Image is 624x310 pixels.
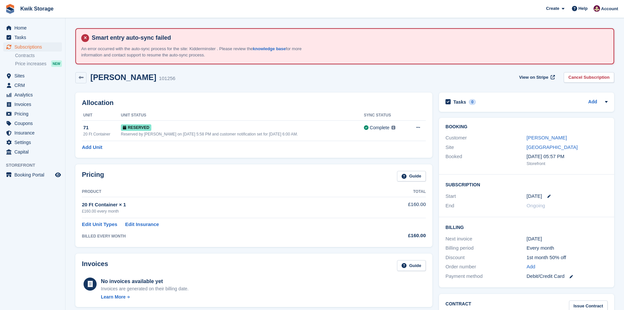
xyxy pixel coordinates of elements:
[82,99,426,107] h2: Allocation
[546,5,559,12] span: Create
[14,33,54,42] span: Tasks
[519,74,548,81] span: View on Stripe
[101,294,189,300] a: Learn More
[14,42,54,52] span: Subscriptions
[14,147,54,156] span: Capital
[527,254,608,261] div: 1st month 50% off
[527,235,608,243] div: [DATE]
[527,263,536,271] a: Add
[445,224,608,230] h2: Billing
[564,72,614,83] a: Cancel Subscription
[83,131,121,137] div: 20 Ft Container
[15,60,62,67] a: Price increases NEW
[14,128,54,137] span: Insurance
[3,33,62,42] a: menu
[361,197,426,218] td: £160.00
[82,208,361,214] div: £160.00 every month
[3,90,62,99] a: menu
[445,144,526,151] div: Site
[82,201,361,209] div: 20 Ft Container × 1
[527,273,608,280] div: Debit/Credit Card
[51,60,62,67] div: NEW
[601,6,618,12] span: Account
[101,278,189,285] div: No invoices available yet
[527,153,608,160] div: [DATE] 05:57 PM
[3,42,62,52] a: menu
[527,160,608,167] div: Storefront
[14,100,54,109] span: Invoices
[370,124,389,131] div: Complete
[3,23,62,32] a: menu
[445,273,526,280] div: Payment method
[159,75,175,82] div: 101256
[527,193,542,200] time: 2025-08-15 00:00:00 UTC
[517,72,556,83] a: View on Stripe
[527,203,545,208] span: Ongoing
[3,138,62,147] a: menu
[121,124,151,131] span: Reserved
[14,90,54,99] span: Analytics
[82,110,121,121] th: Unit
[445,254,526,261] div: Discount
[14,170,54,179] span: Booking Portal
[5,4,15,14] img: stora-icon-8386f47178a22dfd0bd8f6a31ec36ba5ce8667c1dd55bd0f319d3a0aa187defe.svg
[397,260,426,271] a: Guide
[588,98,597,106] a: Add
[18,3,56,14] a: Kwik Storage
[445,181,608,188] h2: Subscription
[364,110,407,121] th: Sync Status
[253,46,286,51] a: knowledge base
[121,131,364,137] div: Reserved by [PERSON_NAME] on [DATE] 5:58 PM and customer notification set for [DATE] 6:00 AM.
[445,153,526,167] div: Booked
[445,202,526,210] div: End
[578,5,588,12] span: Help
[82,233,361,239] div: BILLED EVERY MONTH
[594,5,600,12] img: ellie tragonette
[14,138,54,147] span: Settings
[445,134,526,142] div: Customer
[445,244,526,252] div: Billing period
[82,171,104,182] h2: Pricing
[81,46,311,58] p: An error occurred with the auto-sync process for the site: Kidderminster . Please review the for ...
[397,171,426,182] a: Guide
[15,61,47,67] span: Price increases
[3,100,62,109] a: menu
[14,119,54,128] span: Coupons
[3,170,62,179] a: menu
[3,119,62,128] a: menu
[101,294,125,300] div: Learn More
[15,52,62,59] a: Contracts
[527,144,578,150] a: [GEOGRAPHIC_DATA]
[361,232,426,239] div: £160.00
[445,193,526,200] div: Start
[469,99,476,105] div: 0
[453,99,466,105] h2: Tasks
[89,34,608,42] h4: Smart entry auto-sync failed
[125,221,159,228] a: Edit Insurance
[101,285,189,292] div: Invoices are generated on their billing date.
[445,263,526,271] div: Order number
[82,221,117,228] a: Edit Unit Types
[3,128,62,137] a: menu
[14,81,54,90] span: CRM
[3,109,62,118] a: menu
[82,187,361,197] th: Product
[3,71,62,80] a: menu
[3,81,62,90] a: menu
[90,73,156,82] h2: [PERSON_NAME]
[391,126,395,130] img: icon-info-grey-7440780725fd019a000dd9b08b2336e03edf1995a4989e88bcd33f0948082b44.svg
[6,162,65,169] span: Storefront
[527,244,608,252] div: Every month
[527,135,567,140] a: [PERSON_NAME]
[121,110,364,121] th: Unit Status
[14,23,54,32] span: Home
[83,124,121,132] div: 71
[361,187,426,197] th: Total
[445,124,608,130] h2: Booking
[14,71,54,80] span: Sites
[14,109,54,118] span: Pricing
[82,260,108,271] h2: Invoices
[445,235,526,243] div: Next invoice
[54,171,62,179] a: Preview store
[3,147,62,156] a: menu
